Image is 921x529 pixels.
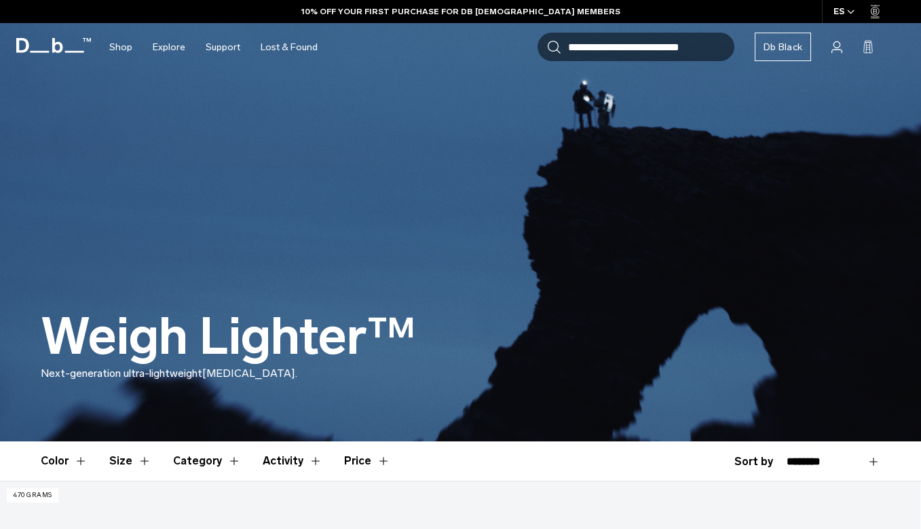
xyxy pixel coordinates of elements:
h1: Weigh Lighter™ [41,309,416,365]
button: Toggle Filter [263,441,322,481]
p: 470 grams [7,488,58,503]
a: Lost & Found [261,23,318,71]
a: Support [206,23,240,71]
nav: Main Navigation [99,23,328,71]
button: Toggle Filter [173,441,241,481]
span: [MEDICAL_DATA]. [202,367,297,380]
button: Toggle Filter [41,441,88,481]
a: 10% OFF YOUR FIRST PURCHASE FOR DB [DEMOGRAPHIC_DATA] MEMBERS [301,5,620,18]
button: Toggle Price [344,441,390,481]
a: Shop [109,23,132,71]
a: Db Black [755,33,811,61]
button: Toggle Filter [109,441,151,481]
a: Explore [153,23,185,71]
span: Next-generation ultra-lightweight [41,367,202,380]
